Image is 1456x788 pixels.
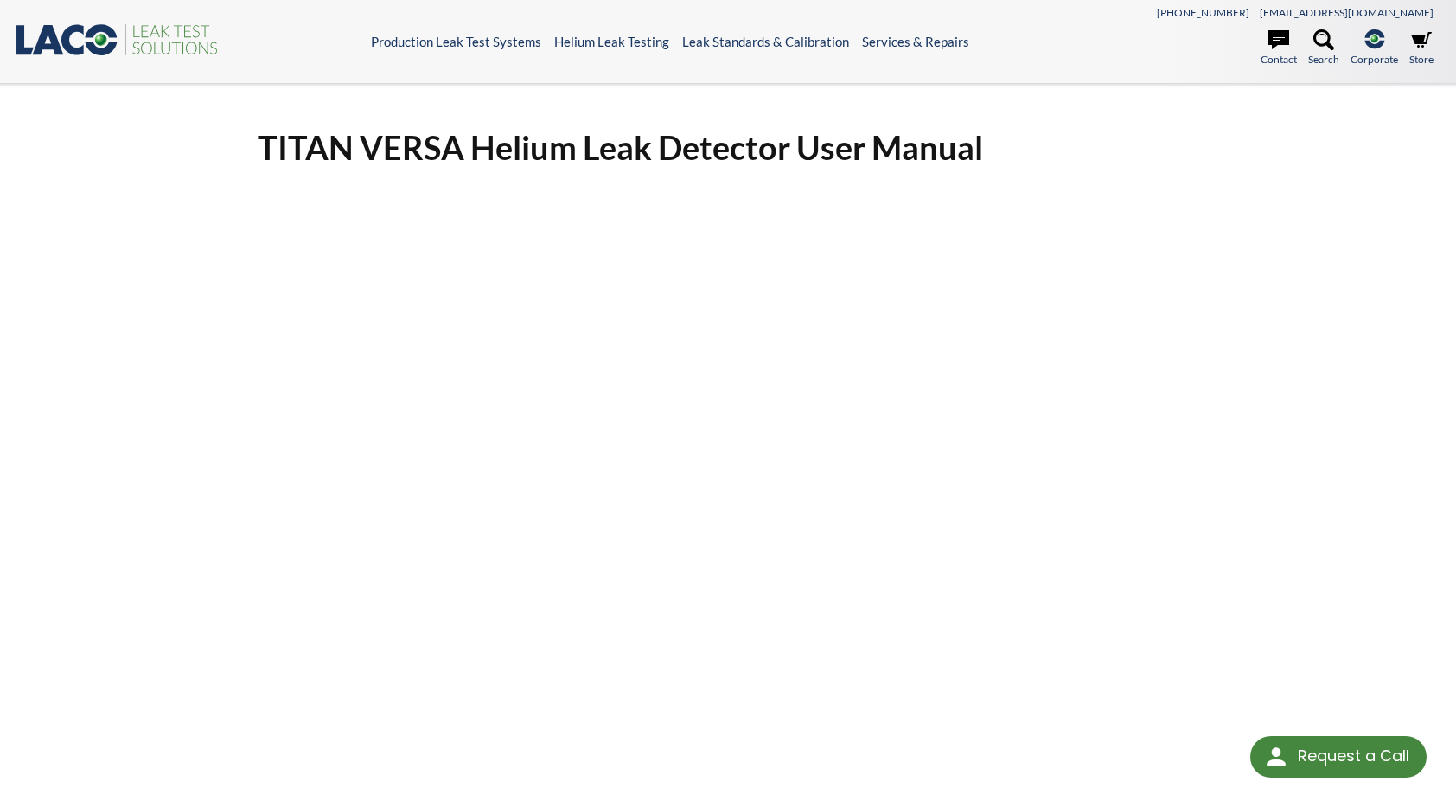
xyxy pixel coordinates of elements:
img: round button [1262,743,1290,771]
a: Helium Leak Testing [554,34,669,49]
div: Request a Call [1298,736,1409,776]
a: [PHONE_NUMBER] [1157,6,1249,19]
a: [EMAIL_ADDRESS][DOMAIN_NAME] [1260,6,1434,19]
a: Search [1308,29,1339,67]
a: Services & Repairs [862,34,969,49]
a: Leak Standards & Calibration [682,34,849,49]
a: Contact [1261,29,1297,67]
span: Corporate [1351,51,1398,67]
a: Store [1409,29,1434,67]
h1: TITAN VERSA Helium Leak Detector User Manual [258,126,1198,169]
a: Production Leak Test Systems [371,34,541,49]
div: Request a Call [1250,736,1427,778]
